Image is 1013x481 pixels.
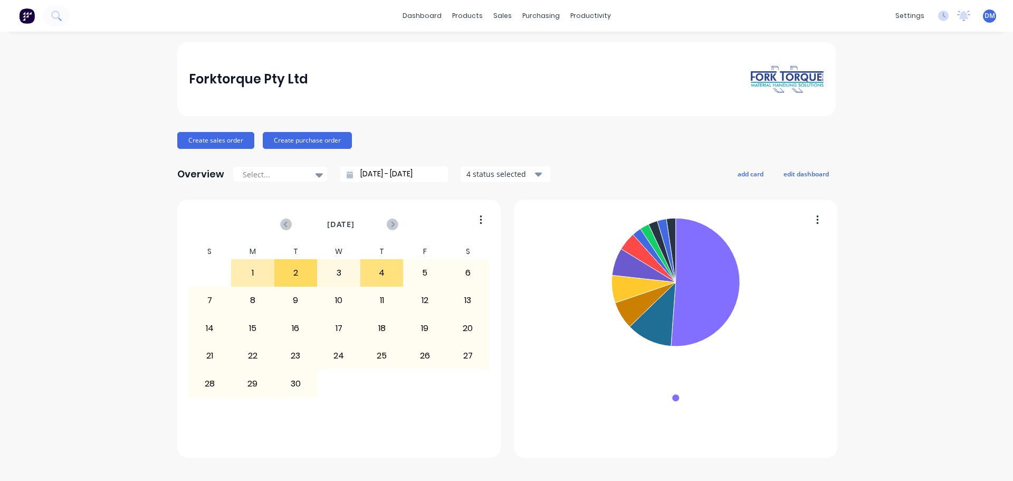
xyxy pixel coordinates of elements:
button: Create sales order [177,132,254,149]
div: purchasing [517,8,565,24]
div: 11 [361,287,403,314]
div: 21 [189,343,231,369]
div: productivity [565,8,616,24]
div: 19 [404,315,446,342]
div: Forktorque Pty Ltd [189,69,308,90]
div: 27 [447,343,489,369]
div: products [447,8,488,24]
button: edit dashboard [777,167,836,181]
div: 26 [404,343,446,369]
div: T [274,244,318,259]
div: 1 [232,260,274,286]
div: 15 [232,315,274,342]
div: 9 [275,287,317,314]
div: 8 [232,287,274,314]
button: Create purchase order [263,132,352,149]
button: add card [731,167,770,181]
div: S [188,244,232,259]
span: [DATE] [327,219,355,230]
div: 22 [232,343,274,369]
div: M [231,244,274,259]
div: 17 [318,315,360,342]
span: DM [985,11,995,21]
div: 4 [361,260,403,286]
div: settings [890,8,930,24]
button: 4 status selected [461,166,550,182]
div: 7 [189,287,231,314]
div: 10 [318,287,360,314]
img: Factory [19,8,35,24]
div: 18 [361,315,403,342]
div: 6 [447,260,489,286]
div: 20 [447,315,489,342]
div: 13 [447,287,489,314]
div: sales [488,8,517,24]
div: 2 [275,260,317,286]
div: 25 [361,343,403,369]
div: 28 [189,370,231,397]
div: 4 status selected [466,168,533,180]
div: W [317,244,360,259]
div: 16 [275,315,317,342]
div: 30 [275,370,317,397]
div: 23 [275,343,317,369]
div: S [446,244,490,259]
div: 5 [404,260,446,286]
div: 12 [404,287,446,314]
div: 14 [189,315,231,342]
div: 3 [318,260,360,286]
div: Overview [177,164,224,185]
div: 24 [318,343,360,369]
div: F [403,244,446,259]
img: Forktorque Pty Ltd [750,65,824,94]
div: 29 [232,370,274,397]
div: T [360,244,404,259]
a: dashboard [397,8,447,24]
